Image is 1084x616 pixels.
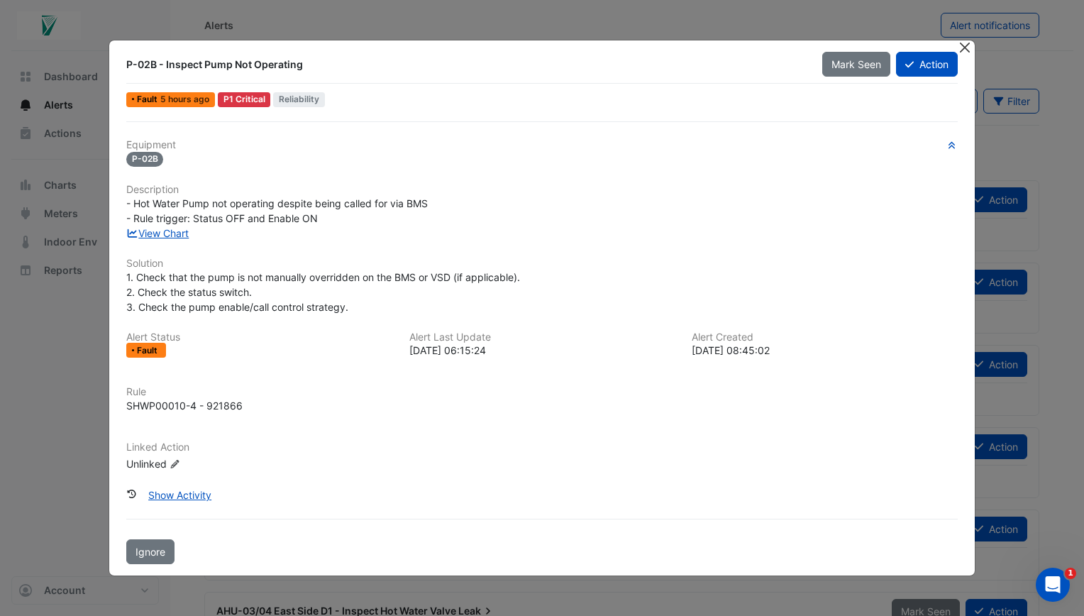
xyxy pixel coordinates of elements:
span: P-02B [126,152,164,167]
span: 1 [1065,568,1076,579]
div: P1 Critical [218,92,271,107]
span: Fault [137,346,160,355]
span: Fault [137,95,160,104]
button: Mark Seen [822,52,890,77]
div: P-02B - Inspect Pump Not Operating [126,57,805,72]
h6: Linked Action [126,441,958,453]
span: Ignore [135,546,165,558]
fa-icon: Edit Linked Action [170,459,180,470]
h6: Solution [126,258,958,270]
h6: Description [126,184,958,196]
span: Mark Seen [831,58,881,70]
button: Close [957,40,972,55]
h6: Alert Created [692,331,958,343]
iframe: Intercom live chat [1036,568,1070,602]
h6: Equipment [126,139,958,151]
button: Ignore [126,539,175,564]
div: [DATE] 08:45:02 [692,343,958,358]
span: Fri 12-Sep-2025 06:15 IST [160,94,209,104]
div: Unlinked [126,456,297,471]
h6: Alert Last Update [409,331,675,343]
span: 1. Check that the pump is not manually overridden on the BMS or VSD (if applicable). 2. Check the... [126,271,520,313]
button: Action [896,52,958,77]
button: Show Activity [139,483,221,507]
h6: Alert Status [126,331,392,343]
span: Reliability [273,92,325,107]
h6: Rule [126,386,958,398]
div: [DATE] 06:15:24 [409,343,675,358]
span: - Hot Water Pump not operating despite being called for via BMS - Rule trigger: Status OFF and En... [126,197,428,224]
a: View Chart [126,227,189,239]
div: SHWP00010-4 - 921866 [126,398,243,413]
